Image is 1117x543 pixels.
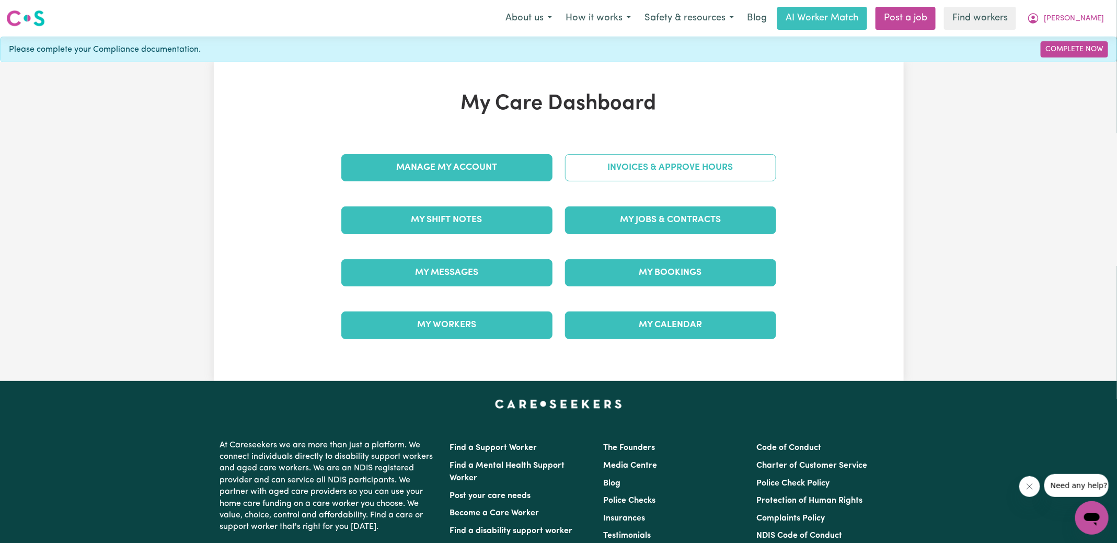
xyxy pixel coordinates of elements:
span: [PERSON_NAME] [1044,13,1104,25]
a: Police Check Policy [756,479,830,488]
a: Find workers [944,7,1016,30]
a: Blog [741,7,773,30]
img: Careseekers logo [6,9,45,28]
a: My Workers [341,311,552,339]
a: NDIS Code of Conduct [756,532,842,540]
a: Find a disability support worker [450,527,573,535]
h1: My Care Dashboard [335,91,782,117]
a: My Jobs & Contracts [565,206,776,234]
a: Find a Mental Health Support Worker [450,461,565,482]
a: Insurances [603,514,645,523]
a: Find a Support Worker [450,444,537,452]
a: The Founders [603,444,655,452]
a: Protection of Human Rights [756,496,862,505]
a: Manage My Account [341,154,552,181]
button: How it works [559,7,638,29]
button: My Account [1020,7,1111,29]
a: Charter of Customer Service [756,461,867,470]
button: Safety & resources [638,7,741,29]
a: Code of Conduct [756,444,821,452]
a: Invoices & Approve Hours [565,154,776,181]
iframe: Button to launch messaging window [1075,501,1109,535]
a: Police Checks [603,496,655,505]
button: About us [499,7,559,29]
span: Please complete your Compliance documentation. [9,43,201,56]
a: Become a Care Worker [450,509,539,517]
a: Post your care needs [450,492,531,500]
a: Complaints Policy [756,514,825,523]
a: Complete Now [1041,41,1108,57]
a: My Calendar [565,311,776,339]
a: My Shift Notes [341,206,552,234]
iframe: Close message [1019,476,1040,497]
p: At Careseekers we are more than just a platform. We connect individuals directly to disability su... [220,435,437,537]
a: Careseekers home page [495,400,622,408]
a: Blog [603,479,620,488]
iframe: Message from company [1044,474,1109,497]
a: Media Centre [603,461,657,470]
a: My Bookings [565,259,776,286]
a: Careseekers logo [6,6,45,30]
a: My Messages [341,259,552,286]
a: AI Worker Match [777,7,867,30]
a: Post a job [876,7,936,30]
a: Testimonials [603,532,651,540]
